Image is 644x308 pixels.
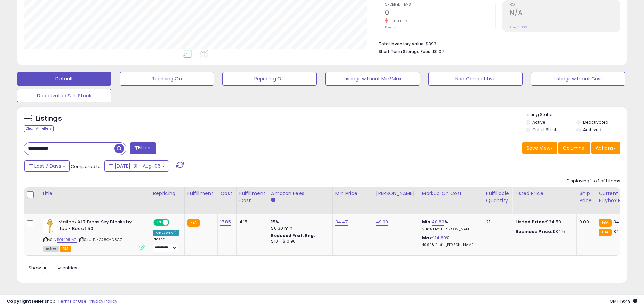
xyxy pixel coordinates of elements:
label: Archived [583,127,601,133]
span: 34.5 [613,228,623,235]
small: FBA [599,219,611,227]
label: Deactivated [583,119,609,125]
b: Short Term Storage Fees: [379,49,431,54]
b: Min: [422,219,432,225]
div: Amazon AI * [153,230,179,236]
div: Ship Price [579,190,593,204]
div: Listed Price [515,190,574,197]
div: Preset: [153,237,179,252]
span: OFF [168,220,179,226]
div: ASIN: [43,219,145,251]
p: Listing States: [526,112,627,118]
button: Deactivated & In Stock [17,89,111,102]
div: Clear All Filters [24,125,54,132]
span: ROI [510,3,620,7]
button: Filters [130,142,156,154]
div: Min Price [335,190,370,197]
div: Fulfillment [187,190,215,197]
span: Columns [563,145,584,151]
label: Out of Stock [532,127,557,133]
small: Prev: 17 [385,25,395,29]
span: $0.07 [432,48,444,55]
span: FBA [60,246,71,252]
h2: 0 [385,9,495,18]
div: Current Buybox Price [599,190,634,204]
div: Title [42,190,147,197]
b: Total Inventory Value: [379,41,425,47]
a: 49.99 [376,219,388,226]
button: Default [17,72,111,86]
small: -100.00% [388,19,407,24]
div: Displaying 1 to 1 of 1 items [567,178,620,184]
li: $393 [379,39,615,47]
button: Save View [522,142,557,154]
p: 21.18% Profit [PERSON_NAME] [422,227,478,232]
button: Repricing On [120,72,214,86]
a: 114.80 [433,235,446,241]
div: 4.15 [239,219,263,225]
div: [PERSON_NAME] [376,190,416,197]
div: $0.30 min [271,225,327,231]
div: % [422,235,478,247]
button: Repricing Off [222,72,317,86]
div: $10 - $10.90 [271,239,327,244]
div: Markup on Cost [422,190,480,197]
div: $34.50 [515,219,571,225]
span: 34.47 [613,219,626,225]
b: Mailbox XL7 Brass Key Blanks by Ilco - Box of 50 [58,219,141,233]
button: Listings without Min/Max [325,72,420,86]
a: 17.85 [220,219,231,226]
span: ON [154,220,163,226]
a: 34.47 [335,219,348,226]
small: FBA [599,229,611,236]
div: Repricing [153,190,182,197]
button: Columns [558,142,590,154]
div: Amazon Fees [271,190,330,197]
small: FBA [187,219,200,227]
img: 31Csm6V9GpL._SL40_.jpg [43,219,57,233]
strong: Copyright [7,298,31,304]
button: Actions [591,142,620,154]
th: The percentage added to the cost of goods (COGS) that forms the calculator for Min & Max prices. [419,187,483,214]
b: Reduced Prof. Rng. [271,233,315,238]
a: 40.89 [432,219,444,226]
span: All listings currently available for purchase on Amazon [43,246,59,252]
label: Active [532,119,545,125]
button: Last 7 Days [24,160,70,172]
small: Amazon Fees. [271,197,275,203]
a: Terms of Use [58,298,87,304]
div: 21 [486,219,507,225]
div: 0.00 [579,219,591,225]
span: Last 7 Days [34,163,61,169]
button: Non Competitive [428,72,523,86]
h2: N/A [510,9,620,18]
span: 2025-08-14 19:49 GMT [610,298,637,304]
h5: Listings [36,114,62,123]
a: B0149INA7I [57,237,77,243]
button: [DATE]-31 - Aug-06 [104,160,169,172]
div: % [422,219,478,232]
a: Privacy Policy [88,298,117,304]
span: | SKU: EJ-G78C-D8GZ [78,237,122,242]
div: $34.5 [515,229,571,235]
span: [DATE]-31 - Aug-06 [115,163,161,169]
button: Listings without Cost [531,72,625,86]
div: Fulfillment Cost [239,190,265,204]
span: Ordered Items [385,3,495,7]
small: Prev: 41.03% [510,25,527,29]
b: Max: [422,235,434,241]
span: Show: entries [29,265,77,271]
div: Cost [220,190,234,197]
div: seller snap | | [7,298,117,305]
b: Business Price: [515,228,552,235]
div: Fulfillable Quantity [486,190,509,204]
b: Listed Price: [515,219,546,225]
div: 15% [271,219,327,225]
span: Compared to: [71,163,102,170]
p: 40.99% Profit [PERSON_NAME] [422,243,478,247]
